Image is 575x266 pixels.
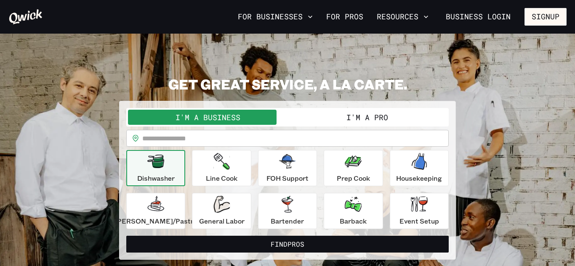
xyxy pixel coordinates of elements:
button: Signup [524,8,567,26]
button: Prep Cook [324,150,383,186]
button: I'm a Business [128,110,287,125]
button: For Businesses [234,10,316,24]
button: FindPros [126,236,449,253]
p: Prep Cook [337,173,370,183]
button: Dishwasher [126,150,185,186]
p: Barback [340,216,367,226]
p: Line Cook [206,173,237,183]
button: Event Setup [390,193,449,229]
p: General Labor [199,216,245,226]
button: Line Cook [192,150,251,186]
p: Event Setup [399,216,439,226]
button: Housekeeping [390,150,449,186]
button: General Labor [192,193,251,229]
button: I'm a Pro [287,110,447,125]
p: Dishwasher [137,173,175,183]
button: FOH Support [258,150,317,186]
p: [PERSON_NAME]/Pastry [114,216,197,226]
a: For Pros [323,10,367,24]
button: Bartender [258,193,317,229]
h2: GET GREAT SERVICE, A LA CARTE. [119,76,456,92]
button: Barback [324,193,383,229]
button: Resources [373,10,432,24]
p: Bartender [271,216,304,226]
p: FOH Support [266,173,309,183]
button: [PERSON_NAME]/Pastry [126,193,185,229]
a: Business Login [439,8,518,26]
p: Housekeeping [396,173,442,183]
